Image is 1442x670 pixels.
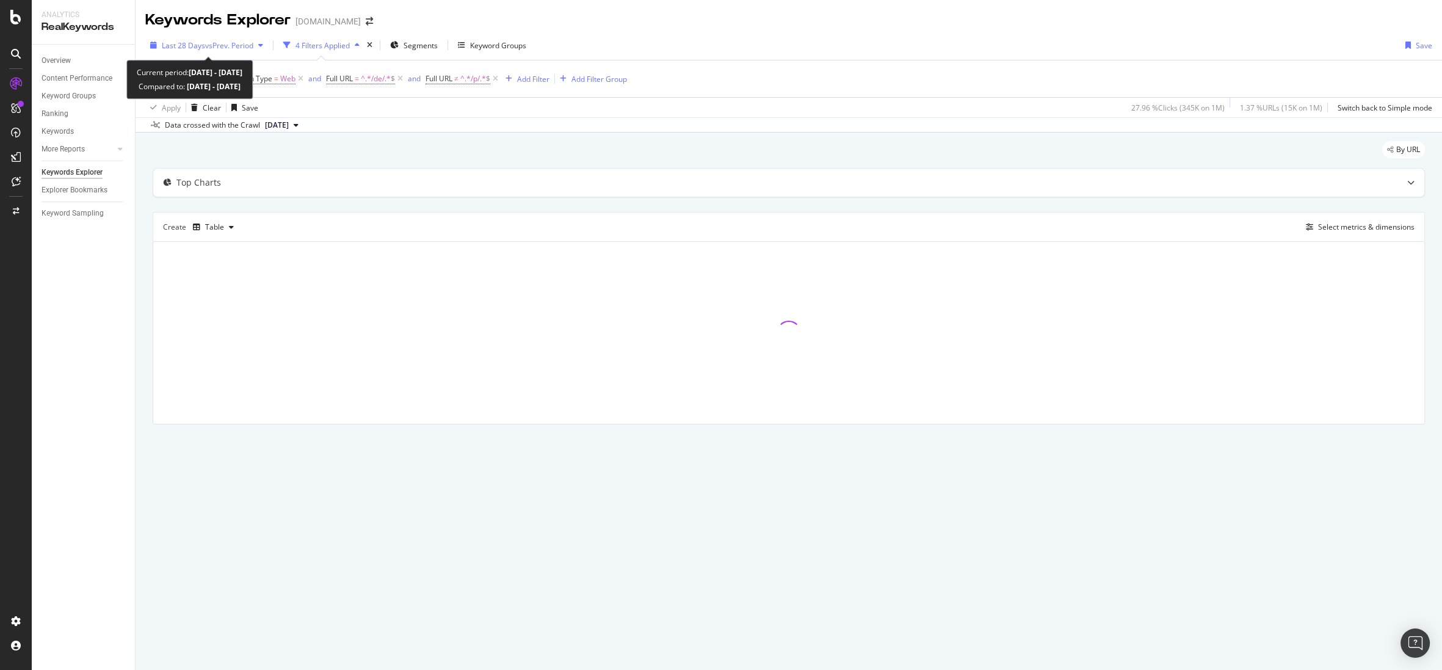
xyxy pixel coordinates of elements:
a: Keywords Explorer [42,166,126,179]
div: Keyword Sampling [42,207,104,220]
div: Overview [42,54,71,67]
button: Segments [385,35,443,55]
span: Full URL [426,73,452,84]
span: By URL [1396,146,1420,153]
div: Add Filter Group [571,74,627,84]
div: Keywords [42,125,74,138]
div: Open Intercom Messenger [1400,628,1430,658]
div: Save [1416,40,1432,51]
div: Content Performance [42,72,112,85]
span: 2025 Sep. 1st [265,120,289,131]
div: legacy label [1382,141,1425,158]
div: Save [242,103,258,113]
a: Keywords [42,125,126,138]
a: Keyword Groups [42,90,126,103]
div: Apply [162,103,181,113]
div: Keyword Groups [42,90,96,103]
div: Analytics [42,10,125,20]
a: Explorer Bookmarks [42,184,126,197]
div: Switch back to Simple mode [1338,103,1432,113]
div: RealKeywords [42,20,125,34]
button: Switch back to Simple mode [1333,98,1432,117]
button: Add Filter Group [555,71,627,86]
div: arrow-right-arrow-left [366,17,373,26]
div: 27.96 % Clicks ( 345K on 1M ) [1131,103,1225,113]
div: Select metrics & dimensions [1318,222,1415,232]
a: Keyword Sampling [42,207,126,220]
div: Keywords Explorer [145,10,291,31]
span: Segments [404,40,438,51]
button: Apply [145,98,181,117]
button: and [408,73,421,84]
a: Content Performance [42,72,126,85]
span: ^.*/de/.*$ [361,70,395,87]
div: Clear [203,103,221,113]
div: Create [163,217,239,237]
b: [DATE] - [DATE] [189,67,242,78]
div: Current period: [137,65,242,79]
button: Table [188,217,239,237]
span: Web [280,70,295,87]
div: Top Charts [176,177,221,189]
a: Overview [42,54,126,67]
button: and [308,73,321,84]
div: Ranking [42,107,68,120]
span: = [355,73,359,84]
span: ≠ [454,73,458,84]
span: Full URL [326,73,353,84]
div: Add Filter [517,74,549,84]
a: Ranking [42,107,126,120]
b: [DATE] - [DATE] [185,81,241,92]
div: 1.37 % URLs ( 15K on 1M ) [1240,103,1322,113]
div: [DOMAIN_NAME] [295,15,361,27]
button: Save [1400,35,1432,55]
button: Clear [186,98,221,117]
span: Last 28 Days [162,40,205,51]
div: Table [205,224,224,231]
button: Keyword Groups [453,35,531,55]
div: More Reports [42,143,85,156]
button: Select metrics & dimensions [1301,220,1415,235]
div: Compared to: [139,79,241,93]
button: 4 Filters Applied [278,35,364,55]
div: Keywords Explorer [42,166,103,179]
button: [DATE] [260,118,303,133]
div: Data crossed with the Crawl [165,120,260,131]
span: vs Prev. Period [205,40,253,51]
button: Last 28 DaysvsPrev. Period [145,35,268,55]
div: 4 Filters Applied [295,40,350,51]
div: Keyword Groups [470,40,526,51]
span: = [274,73,278,84]
div: Explorer Bookmarks [42,184,107,197]
button: Save [226,98,258,117]
div: times [364,39,375,51]
button: Add Filter [501,71,549,86]
a: More Reports [42,143,114,156]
